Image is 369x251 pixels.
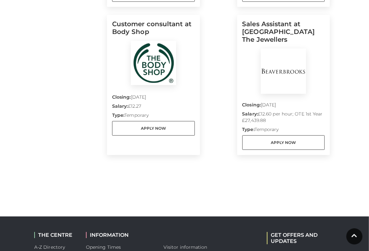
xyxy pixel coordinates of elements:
[131,41,176,85] img: Body Shop
[34,232,76,238] h2: THE CENTRE
[112,94,131,100] strong: Closing:
[267,232,335,244] h2: GET OFFERS AND UPDATES
[261,49,306,94] img: BeaverBrooks The Jewellers
[112,94,195,103] p: [DATE]
[163,244,207,250] a: Visitor information
[242,20,325,49] h5: Sales Assistant at [GEOGRAPHIC_DATA] The Jewellers
[112,103,128,109] strong: Salary:
[242,102,261,108] strong: Closing:
[112,20,195,41] h5: Customer consultant at Body Shop
[242,135,325,150] a: Apply Now
[112,121,195,136] a: Apply Now
[86,244,121,250] a: Opening Times
[242,102,325,111] p: [DATE]
[112,112,195,121] p: Temporary
[112,112,124,118] strong: Type:
[242,111,258,117] strong: Salary:
[242,126,255,132] strong: Type:
[34,244,65,250] a: A-Z Directory
[242,126,325,135] p: Temporary
[242,111,325,126] p: £12.60 per hour; OTE 1st Year £27,439.88
[86,232,154,238] h2: INFORMATION
[112,103,195,112] p: £12.27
